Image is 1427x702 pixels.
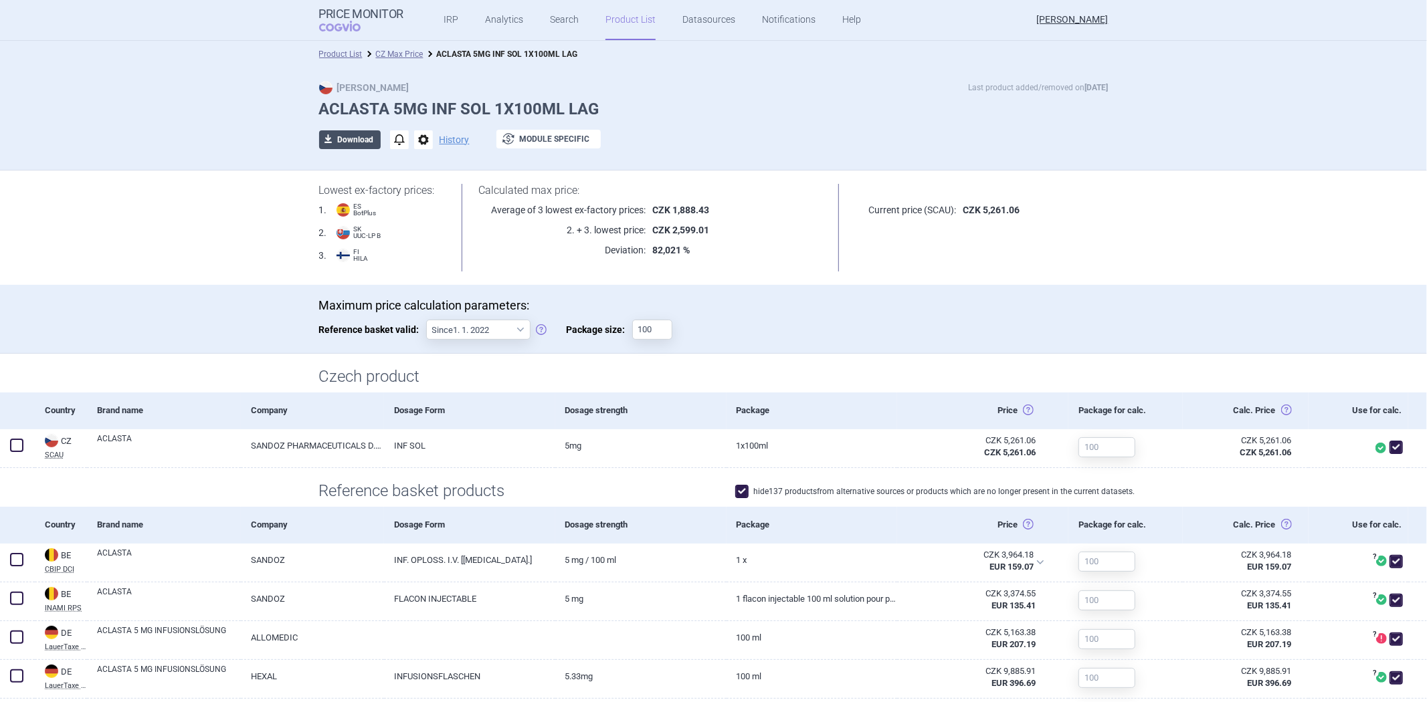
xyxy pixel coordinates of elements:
[991,678,1036,688] strong: EUR 396.69
[1183,507,1309,543] div: Calc. Price
[440,135,470,144] button: History
[354,249,369,262] span: FI HILA
[1085,83,1109,92] strong: [DATE]
[496,130,601,148] button: Module specific
[727,392,898,429] div: Package
[87,392,241,429] div: Brand name
[97,547,241,571] a: ACLASTA
[376,49,423,59] a: CZ Max Price
[241,660,383,693] a: HEXAL
[97,433,241,457] a: ACLASTA
[337,203,350,217] img: Spain
[35,433,87,459] a: CZCZSCAU
[384,507,555,543] div: Dosage Form
[319,249,327,262] span: 3 .
[907,626,1036,651] abbr: Ex-Factory ze zdroje
[991,639,1036,649] strong: EUR 207.19
[1371,553,1379,561] span: ?
[241,621,383,654] a: ALLOMEDIC
[45,643,87,651] abbr: LauerTaxe RO
[45,604,87,612] abbr: INAMI RPS
[45,566,87,573] abbr: CBIP DCI
[991,600,1036,610] strong: EUR 135.41
[1248,678,1292,688] strong: EUR 396.69
[1183,392,1309,429] div: Calc. Price
[384,392,555,429] div: Dosage Form
[337,249,350,262] img: Finland
[35,663,87,689] a: DEDELauerTaxe CGM
[45,548,87,563] div: BE
[897,392,1068,429] div: Price
[319,320,426,340] span: Reference basket valid:
[1248,562,1292,572] strong: EUR 159.07
[97,663,241,687] a: ACLASTA 5 MG INFUSIONSLÖSUNG
[1078,629,1135,649] input: 100
[1193,665,1292,677] div: CZK 9,885.91
[45,587,58,600] img: Belgium
[45,434,58,447] img: Czech Republic
[437,49,578,59] strong: ACLASTA 5MG INF SOL 1X100ML LAG
[1078,590,1135,610] input: 100
[652,245,690,255] strong: 82,021 %
[555,392,727,429] div: Dosage strength
[907,626,1036,638] div: CZK 5,163.38
[319,130,381,149] button: Download
[45,548,58,562] img: Belgium
[35,586,87,612] a: BEBEINAMI RPS
[45,665,87,679] div: DE
[1371,630,1379,638] span: ?
[35,392,87,429] div: Country
[45,665,58,678] img: Germany
[555,544,727,576] a: 5 mg / 100 ml
[35,507,87,543] div: Country
[478,203,646,217] p: Average of 3 lowest ex-factory prices:
[907,435,1036,459] abbr: Česko ex-factory
[1240,447,1292,457] strong: CZK 5,261.06
[241,544,383,576] a: SANDOZ
[727,582,898,615] a: 1 flacon injectable 100 ml solution pour perfusion (intraveineuse), 0,05 mg/ml
[1068,392,1183,429] div: Package for calc.
[319,7,404,21] strong: Price Monitor
[1371,669,1379,677] span: ?
[907,588,1036,600] div: CZK 3,374.55
[1078,668,1135,688] input: 100
[319,226,327,239] span: 2 .
[907,588,1036,612] abbr: SP-CAU-010 Belgie hrazené LP
[354,226,381,239] span: SK UUC-LP B
[969,81,1109,94] p: Last product added/removed on
[97,624,241,649] a: ACLASTA 5 MG INFUSIONSLÖSUNG
[727,429,898,462] a: 1X100ML
[963,205,1020,215] strong: CZK 5,261.06
[1193,588,1292,600] div: CZK 3,374.55
[319,47,363,61] li: Product List
[1078,552,1135,572] input: 100
[319,100,1109,119] h1: ACLASTA 5MG INF SOL 1X100ML LAG
[984,447,1036,457] strong: CZK 5,261.06
[384,429,555,462] a: INF SOL
[363,47,423,61] li: CZ Max Price
[354,203,377,217] span: ES BotPlus
[735,485,1135,498] label: hide 137 products from alternative sources or products which are no longer present in the current...
[319,82,409,93] strong: [PERSON_NAME]
[1371,592,1379,600] span: ?
[319,298,1109,313] p: Maximum price calculation parameters:
[555,429,727,462] a: 5MG
[337,226,350,239] img: Slovakia
[45,451,87,459] abbr: SCAU
[319,21,379,31] span: COGVIO
[1193,626,1292,638] div: CZK 5,163.38
[1183,544,1309,578] a: CZK 3,964.18EUR 159.07
[727,544,898,576] a: 1 x
[319,81,332,94] img: CZ
[1248,639,1292,649] strong: EUR 207.19
[319,367,1109,386] h1: Czech product
[35,547,87,573] a: BEBECBIP DCI
[907,549,1034,561] div: CZK 3,964.18
[319,7,404,33] a: Price MonitorCOGVIO
[856,203,956,217] p: Current price (SCAU):
[1183,429,1309,464] a: CZK 5,261.06CZK 5,261.06
[632,320,672,340] input: Package size:
[989,562,1034,572] strong: EUR 159.07
[555,507,727,543] div: Dosage strength
[478,184,822,197] h1: Calculated max price:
